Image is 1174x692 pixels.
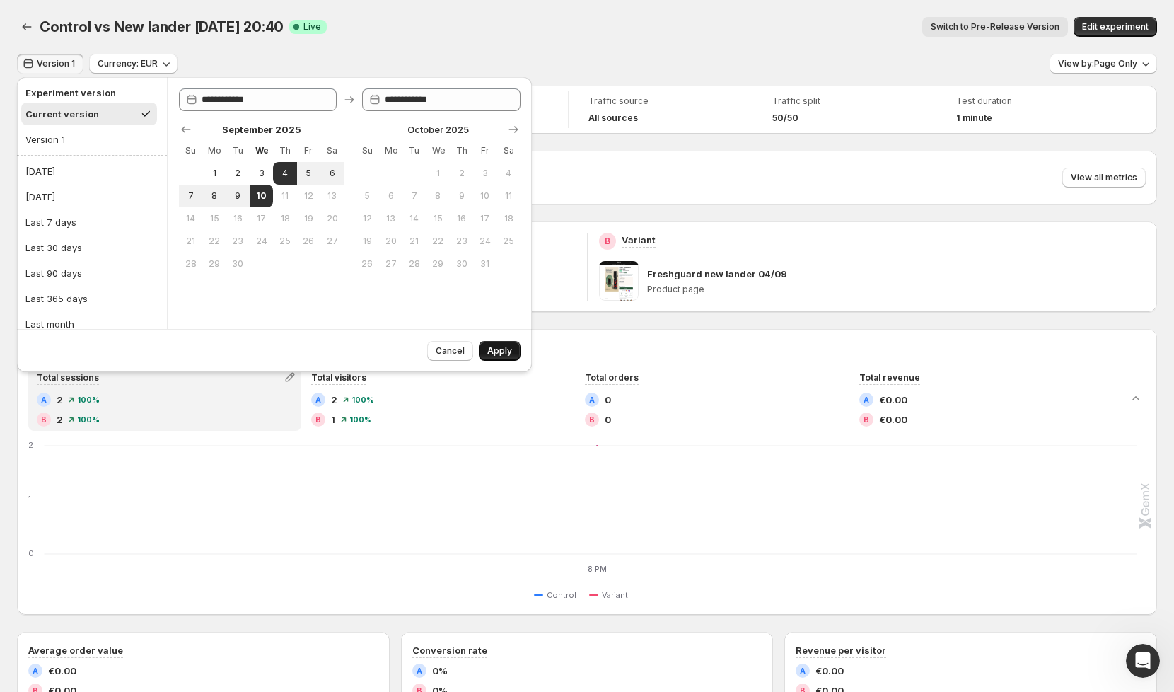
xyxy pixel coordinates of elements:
[255,190,267,202] span: 10
[497,185,521,207] button: Saturday October 11 2025
[432,213,444,224] span: 15
[815,664,844,678] span: €0.00
[21,211,163,233] button: Last 7 days
[208,145,220,156] span: Mo
[450,230,473,253] button: Thursday October 23 2025
[417,667,422,675] h2: A
[303,145,315,156] span: Fr
[185,145,197,156] span: Su
[35,356,101,367] b: A few hours
[62,397,260,425] div: Since the image carousel is fixed on the product level in shopify..
[355,139,378,162] th: Sunday
[250,162,273,185] button: Wednesday September 3 2025
[385,145,397,156] span: Mo
[497,230,521,253] button: Saturday October 25 2025
[473,162,496,185] button: Friday October 3 2025
[408,258,420,270] span: 28
[279,145,291,156] span: Th
[432,168,444,179] span: 1
[202,185,226,207] button: Monday September 8 2025
[179,230,202,253] button: Sunday September 21 2025
[402,230,426,253] button: Tuesday October 21 2025
[361,190,373,202] span: 5
[21,185,163,208] button: [DATE]
[320,207,344,230] button: Saturday September 20 2025
[208,168,220,179] span: 1
[255,213,267,224] span: 17
[315,396,321,404] h2: A
[1050,54,1157,74] button: View by:Page Only
[17,17,37,37] button: Back
[226,139,250,162] th: Tuesday
[40,18,284,35] span: Control vs New lander [DATE] 20:40
[25,215,76,229] div: Last 7 days
[922,17,1068,37] button: Switch to Pre-Release Version
[11,270,232,378] div: You’ll get replies here and in your email:✉️[PERSON_NAME][EMAIL_ADDRESS][DOMAIN_NAME]Our usual re...
[385,258,397,270] span: 27
[273,162,296,185] button: Start of range Thursday September 4 2025
[602,589,628,601] span: Variant
[427,341,473,361] button: Cancel
[473,185,496,207] button: Friday October 10 2025
[450,185,473,207] button: Thursday October 9 2025
[326,190,338,202] span: 13
[51,200,272,259] div: Hey! Is it possible to a/b test the same product, but have different image carousel?
[179,185,202,207] button: Sunday September 7 2025
[303,190,315,202] span: 12
[479,341,521,361] button: Apply
[33,667,38,675] h2: A
[303,236,315,247] span: 26
[57,393,63,407] span: 2
[25,107,99,121] div: Current version
[21,128,157,151] button: Version 1
[588,96,732,107] span: Traffic source
[25,164,55,178] div: [DATE]
[455,213,467,224] span: 16
[385,190,397,202] span: 6
[208,190,220,202] span: 8
[248,6,274,31] div: Close
[864,415,869,424] h2: B
[185,236,197,247] span: 21
[497,162,521,185] button: Saturday October 4 2025
[379,185,402,207] button: Monday October 6 2025
[28,440,33,450] text: 2
[23,341,221,369] div: Our usual reply time 🕒
[250,139,273,162] th: Wednesday
[426,139,450,162] th: Wednesday
[504,120,523,139] button: Show next month, November 2025
[273,185,296,207] button: Thursday September 11 2025
[326,213,338,224] span: 20
[479,213,491,224] span: 17
[273,139,296,162] th: Thursday
[279,213,291,224] span: 18
[179,253,202,275] button: Sunday September 28 2025
[11,200,272,270] div: Chet says…
[28,340,1146,354] h2: Performance over time
[208,236,220,247] span: 22
[426,185,450,207] button: Wednesday October 8 2025
[202,230,226,253] button: Monday September 22 2025
[48,664,76,678] span: €0.00
[432,236,444,247] span: 22
[90,463,101,475] button: Start recording
[176,120,196,139] button: Show previous month, August 2025
[647,267,787,281] p: Freshguard new lander 04/09
[361,145,373,156] span: Su
[297,207,320,230] button: Friday September 19 2025
[279,168,291,179] span: 4
[28,494,31,504] text: 1
[432,258,444,270] span: 29
[185,258,197,270] span: 28
[1074,17,1157,37] button: Edit experiment
[11,388,272,444] div: Chet says…
[450,253,473,275] button: Thursday October 30 2025
[331,413,335,427] span: 1
[315,415,321,424] h2: B
[1058,58,1137,69] span: View by: Page Only
[69,18,170,32] p: Active in the last 15m
[479,168,491,179] span: 3
[297,230,320,253] button: Friday September 26 2025
[89,54,178,74] button: Currency: EUR
[473,230,496,253] button: Friday October 24 2025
